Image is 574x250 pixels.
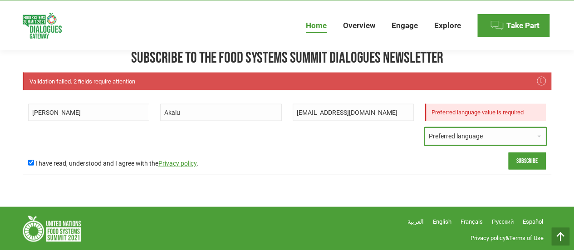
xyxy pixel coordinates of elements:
[471,235,505,241] a: Privacy policy
[399,230,551,245] div: &
[407,218,424,225] span: العربية
[434,21,461,30] span: Explore
[29,77,533,86] p: Validation failed. 2 fields require attention
[523,218,543,225] span: Español
[492,218,514,225] span: Русский
[456,216,487,227] a: Français
[461,218,483,225] span: Français
[508,152,546,170] input: Subscribe
[490,19,504,32] img: Menu icon
[23,13,62,39] img: Food Systems Summit Dialogues
[35,160,198,167] span: I have read, understood and I agree with the .
[28,104,149,121] input: First name
[403,216,428,227] a: العربية
[392,21,418,30] span: Engage
[160,104,281,121] input: Last name
[306,21,327,30] span: Home
[23,216,81,242] img: Food Systems Summit Dialogues
[428,216,456,227] a: English
[28,160,34,166] input: I have read, understood and I agree with thePrivacy policy.
[343,21,375,30] span: Overview
[293,104,414,121] input: E-mail
[23,48,551,68] h2: Subscribe to the Food Systems Summit Dialogues Newsletter
[433,218,451,225] span: English
[509,235,544,241] a: Terms of Use
[487,216,518,227] a: Русский
[518,216,548,227] a: Español
[432,108,540,117] p: Preferred language value is required
[506,21,540,30] span: Take Part
[158,160,196,167] a: Privacy policy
